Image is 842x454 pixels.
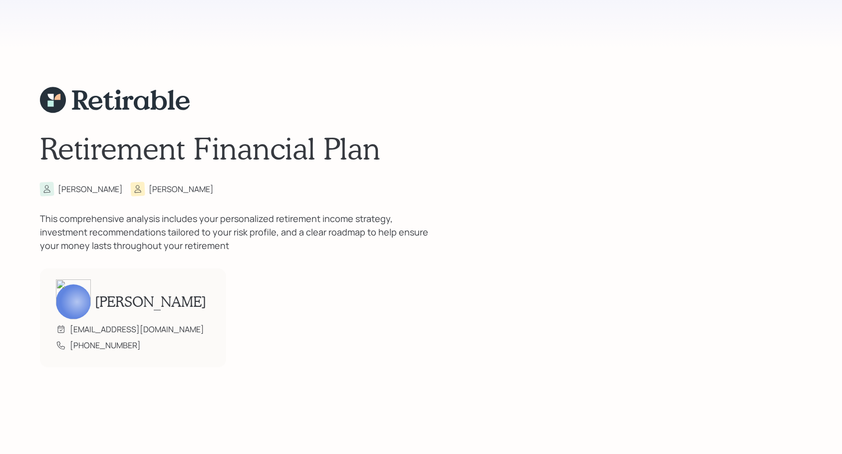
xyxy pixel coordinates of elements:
h1: Retirement Financial Plan [40,130,802,166]
h2: [PERSON_NAME] [95,293,206,310]
div: [PERSON_NAME] [149,183,214,195]
img: james-distasi-headshot.png [56,279,91,319]
div: [EMAIL_ADDRESS][DOMAIN_NAME] [70,323,204,335]
div: [PHONE_NUMBER] [70,339,141,351]
div: [PERSON_NAME] [58,183,123,195]
div: This comprehensive analysis includes your personalized retirement income strategy, investment rec... [40,212,439,252]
